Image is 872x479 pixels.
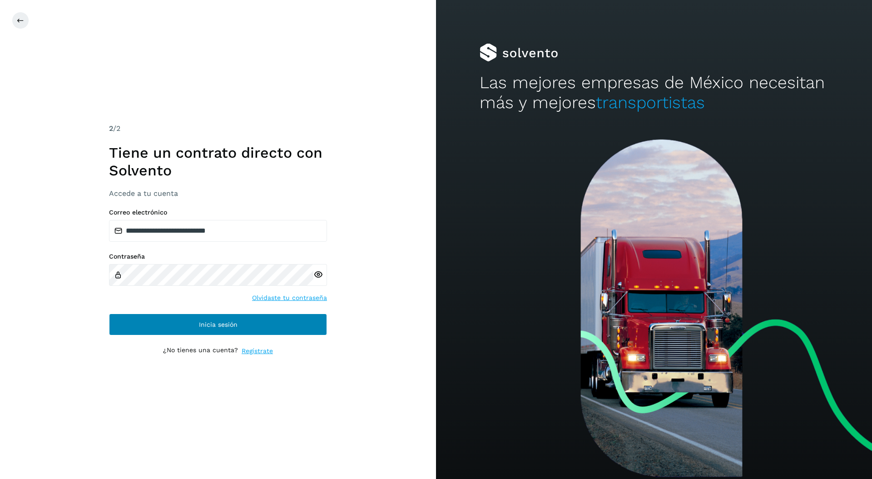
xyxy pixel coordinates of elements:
[109,124,113,133] span: 2
[109,189,327,198] h3: Accede a tu cuenta
[242,346,273,356] a: Regístrate
[480,73,828,113] h2: Las mejores empresas de México necesitan más y mejores
[109,144,327,179] h1: Tiene un contrato directo con Solvento
[109,123,327,134] div: /2
[596,93,705,112] span: transportistas
[199,321,238,328] span: Inicia sesión
[109,253,327,260] label: Contraseña
[163,346,238,356] p: ¿No tienes una cuenta?
[109,209,327,216] label: Correo electrónico
[109,314,327,335] button: Inicia sesión
[252,293,327,303] a: Olvidaste tu contraseña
